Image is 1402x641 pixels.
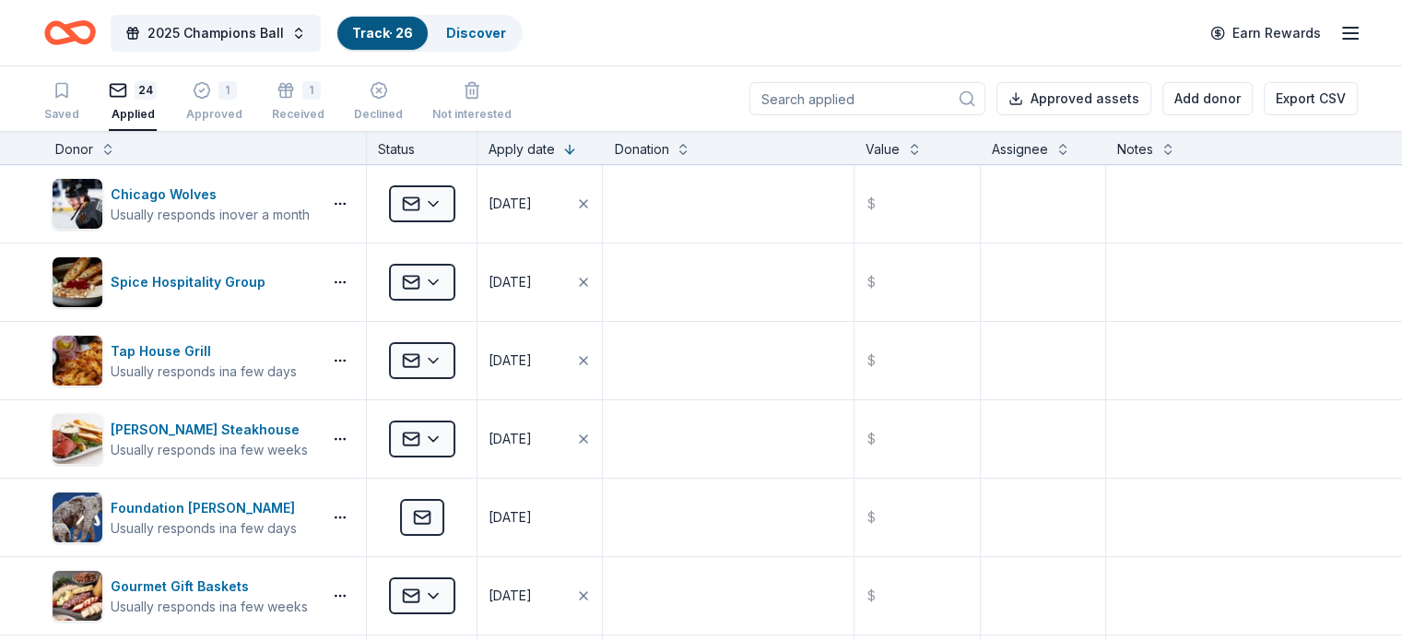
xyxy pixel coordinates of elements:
div: Usually responds in a few days [111,362,297,381]
div: 24 [135,81,157,100]
button: Track· 26Discover [336,15,523,52]
div: Tap House Grill [111,340,297,362]
div: 1 [218,81,237,100]
div: Assignee [992,138,1048,160]
img: Image for Gourmet Gift Baskets [53,571,102,621]
div: [DATE] [489,506,532,528]
div: Donation [614,138,668,160]
div: [DATE] [489,193,532,215]
img: Image for Tap House Grill [53,336,102,386]
span: 2025 Champions Ball [147,22,284,44]
button: Image for Tap House GrillTap House GrillUsually responds ina few days [52,335,314,386]
div: Usually responds in a few weeks [111,598,308,616]
button: [DATE] [477,557,602,635]
button: 2025 Champions Ball [111,15,321,52]
button: [DATE] [477,165,602,243]
img: Image for Foundation Michelangelo [53,493,102,542]
button: 1Approved [186,74,242,131]
div: Received [272,107,324,122]
button: [DATE] [477,400,602,478]
div: Applied [109,107,157,122]
button: Add donor [1162,82,1253,115]
div: Gourmet Gift Baskets [111,576,308,598]
a: Discover [446,25,506,41]
div: [DATE] [489,350,532,372]
div: [DATE] [489,428,532,450]
img: Image for Spice Hospitality Group [53,257,102,307]
div: 1 [302,81,321,100]
div: Usually responds in a few days [111,519,302,538]
div: [DATE] [489,271,532,293]
button: Image for Perry's Steakhouse[PERSON_NAME] SteakhouseUsually responds ina few weeks [52,413,314,465]
button: Not interested [432,74,512,131]
div: Saved [44,107,79,122]
div: [PERSON_NAME] Steakhouse [111,419,308,441]
button: Image for Spice Hospitality GroupSpice Hospitality Group [52,256,314,308]
button: [DATE] [477,479,602,556]
div: Usually responds in over a month [111,206,310,224]
div: Apply date [489,138,555,160]
button: Saved [44,74,79,131]
img: Image for Perry's Steakhouse [53,414,102,464]
div: Usually responds in a few weeks [111,441,308,459]
button: Image for Gourmet Gift BasketsGourmet Gift BasketsUsually responds ina few weeks [52,570,314,622]
div: Not interested [432,107,512,122]
button: Image for Foundation MichelangeloFoundation [PERSON_NAME]Usually responds ina few days [52,492,314,543]
div: Spice Hospitality Group [111,271,273,293]
button: Approved assets [996,82,1151,115]
div: Notes [1117,138,1153,160]
div: Declined [354,107,403,122]
a: Earn Rewards [1199,17,1332,50]
button: Image for Chicago WolvesChicago WolvesUsually responds inover a month [52,178,314,230]
a: Track· 26 [352,25,413,41]
div: Value [866,138,900,160]
button: Declined [354,74,403,131]
button: 24Applied [109,74,157,131]
img: Image for Chicago Wolves [53,179,102,229]
div: Donor [55,138,93,160]
div: Approved [186,107,242,122]
button: Export CSV [1264,82,1358,115]
div: Foundation [PERSON_NAME] [111,497,302,519]
input: Search applied [749,82,985,115]
button: [DATE] [477,322,602,399]
button: 1Received [272,74,324,131]
div: [DATE] [489,585,532,607]
div: Chicago Wolves [111,184,310,206]
button: [DATE] [477,243,602,321]
div: Status [367,131,477,164]
a: Home [44,11,96,54]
